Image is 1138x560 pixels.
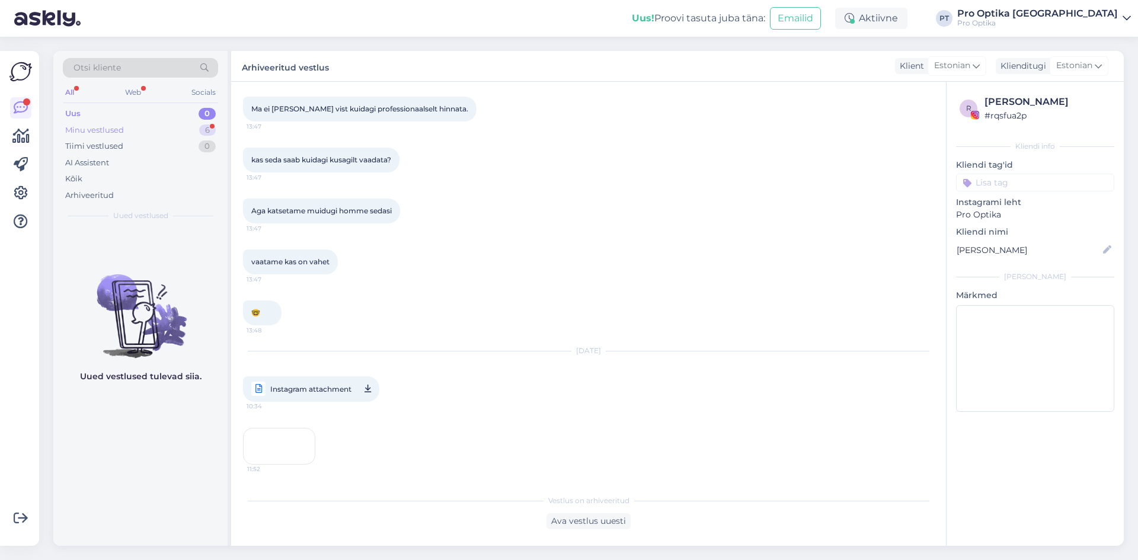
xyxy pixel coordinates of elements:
[65,173,82,185] div: Kõik
[243,345,934,356] div: [DATE]
[243,376,379,402] a: Instagram attachment10:34
[247,224,291,233] span: 13:47
[1056,59,1092,72] span: Estonian
[80,370,202,383] p: Uued vestlused tulevad siia.
[957,9,1118,18] div: Pro Optika [GEOGRAPHIC_DATA]
[189,85,218,100] div: Socials
[934,59,970,72] span: Estonian
[65,190,114,201] div: Arhiveeritud
[996,60,1046,72] div: Klienditugi
[73,62,121,74] span: Otsi kliente
[957,18,1118,28] div: Pro Optika
[956,209,1114,221] p: Pro Optika
[199,124,216,136] div: 6
[956,289,1114,302] p: Märkmed
[956,159,1114,171] p: Kliendi tag'id
[247,326,291,335] span: 13:48
[956,196,1114,209] p: Instagrami leht
[123,85,143,100] div: Web
[251,155,391,164] span: kas seda saab kuidagi kusagilt vaadata?
[632,11,765,25] div: Proovi tasuta juba täna:
[63,85,76,100] div: All
[247,399,291,414] span: 10:34
[956,141,1114,152] div: Kliendi info
[956,226,1114,238] p: Kliendi nimi
[632,12,654,24] b: Uus!
[546,513,631,529] div: Ava vestlus uuesti
[199,108,216,120] div: 0
[835,8,907,29] div: Aktiivne
[113,210,168,221] span: Uued vestlused
[957,244,1101,257] input: Lisa nimi
[65,124,124,136] div: Minu vestlused
[247,173,291,182] span: 13:47
[270,382,351,396] span: Instagram attachment
[956,271,1114,282] div: [PERSON_NAME]
[65,108,81,120] div: Uus
[251,206,392,215] span: Aga katsetame muidugi homme sedasi
[242,58,329,74] label: Arhiveeritud vestlus
[251,104,468,113] span: Ma ei [PERSON_NAME] vist kuidagi professionaalselt hinnata.
[957,9,1131,28] a: Pro Optika [GEOGRAPHIC_DATA]Pro Optika
[966,104,971,113] span: r
[53,253,228,360] img: No chats
[65,140,123,152] div: Tiimi vestlused
[9,60,32,83] img: Askly Logo
[936,10,952,27] div: PT
[251,308,260,317] span: 🤓
[770,7,821,30] button: Emailid
[548,495,629,506] span: Vestlus on arhiveeritud
[251,257,330,266] span: vaatame kas on vahet
[247,122,291,131] span: 13:47
[956,174,1114,191] input: Lisa tag
[984,109,1111,122] div: # rqsfua2p
[895,60,924,72] div: Klient
[247,275,291,284] span: 13:47
[247,465,292,473] span: 11:52
[984,95,1111,109] div: [PERSON_NAME]
[65,157,109,169] div: AI Assistent
[199,140,216,152] div: 0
